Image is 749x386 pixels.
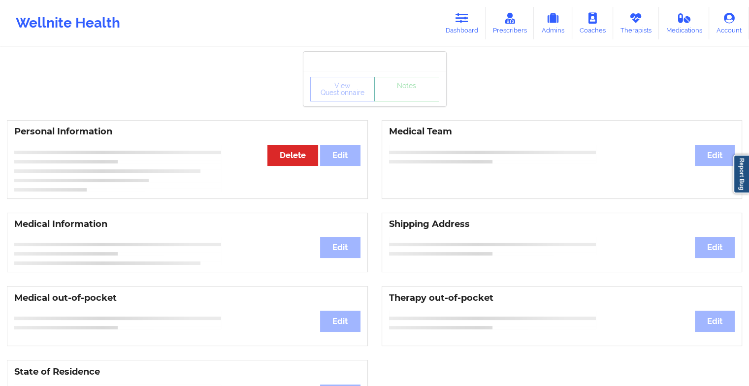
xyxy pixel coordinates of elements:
[733,155,749,193] a: Report Bug
[438,7,486,39] a: Dashboard
[709,7,749,39] a: Account
[389,126,735,137] h3: Medical Team
[267,145,318,166] button: Delete
[659,7,710,39] a: Medications
[389,219,735,230] h3: Shipping Address
[613,7,659,39] a: Therapists
[14,366,360,378] h3: State of Residence
[14,219,360,230] h3: Medical Information
[534,7,572,39] a: Admins
[14,292,360,304] h3: Medical out-of-pocket
[572,7,613,39] a: Coaches
[14,126,360,137] h3: Personal Information
[486,7,534,39] a: Prescribers
[389,292,735,304] h3: Therapy out-of-pocket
